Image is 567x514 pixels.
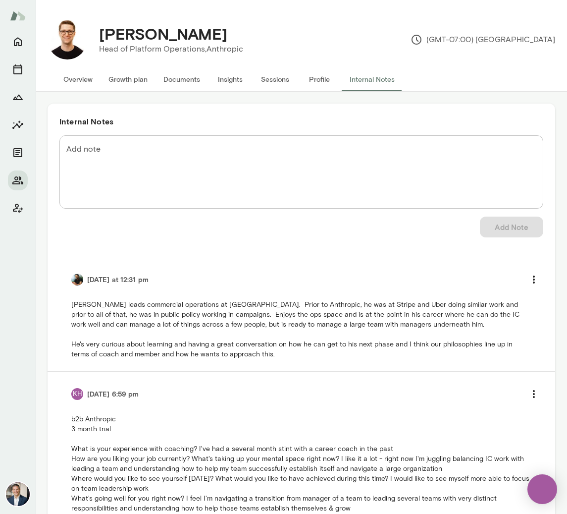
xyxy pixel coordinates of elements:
button: Client app [8,198,28,218]
p: Head of Platform Operations, Anthropic [99,43,243,55]
button: Growth Plan [8,87,28,107]
h4: [PERSON_NAME] [99,24,227,43]
h6: [DATE] 6:59 pm [87,389,139,399]
img: Mark Zschocke [6,482,30,506]
button: more [523,269,544,290]
button: Members [8,171,28,190]
button: Insights [8,115,28,135]
p: [PERSON_NAME] leads commercial operations at [GEOGRAPHIC_DATA]. Prior to Anthropic, he was at Str... [71,300,531,359]
button: Overview [55,67,101,91]
button: Insights [208,67,253,91]
img: Mento [10,6,26,25]
button: Growth plan [101,67,155,91]
h6: [DATE] at 12:31 pm [87,275,149,285]
button: Home [8,32,28,52]
button: Internal Notes [342,67,403,91]
button: Documents [155,67,208,91]
h6: Internal Notes [59,115,543,127]
img: Nirav Amin [71,274,83,286]
button: Profile [297,67,342,91]
button: Sessions [253,67,297,91]
button: Sessions [8,59,28,79]
div: KH [71,388,83,400]
p: (GMT-07:00) [GEOGRAPHIC_DATA] [411,34,555,46]
button: Documents [8,143,28,163]
button: more [523,384,544,404]
img: David Williams [48,20,87,59]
